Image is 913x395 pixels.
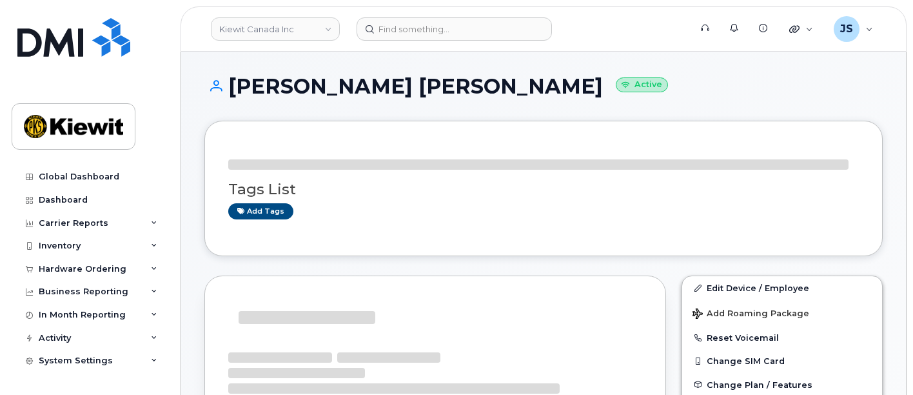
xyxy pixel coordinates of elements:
[616,77,668,92] small: Active
[682,276,882,299] a: Edit Device / Employee
[692,309,809,321] span: Add Roaming Package
[682,326,882,349] button: Reset Voicemail
[682,299,882,326] button: Add Roaming Package
[228,203,293,219] a: Add tags
[682,349,882,372] button: Change SIM Card
[707,380,812,389] span: Change Plan / Features
[228,181,859,197] h3: Tags List
[204,75,883,97] h1: [PERSON_NAME] [PERSON_NAME]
